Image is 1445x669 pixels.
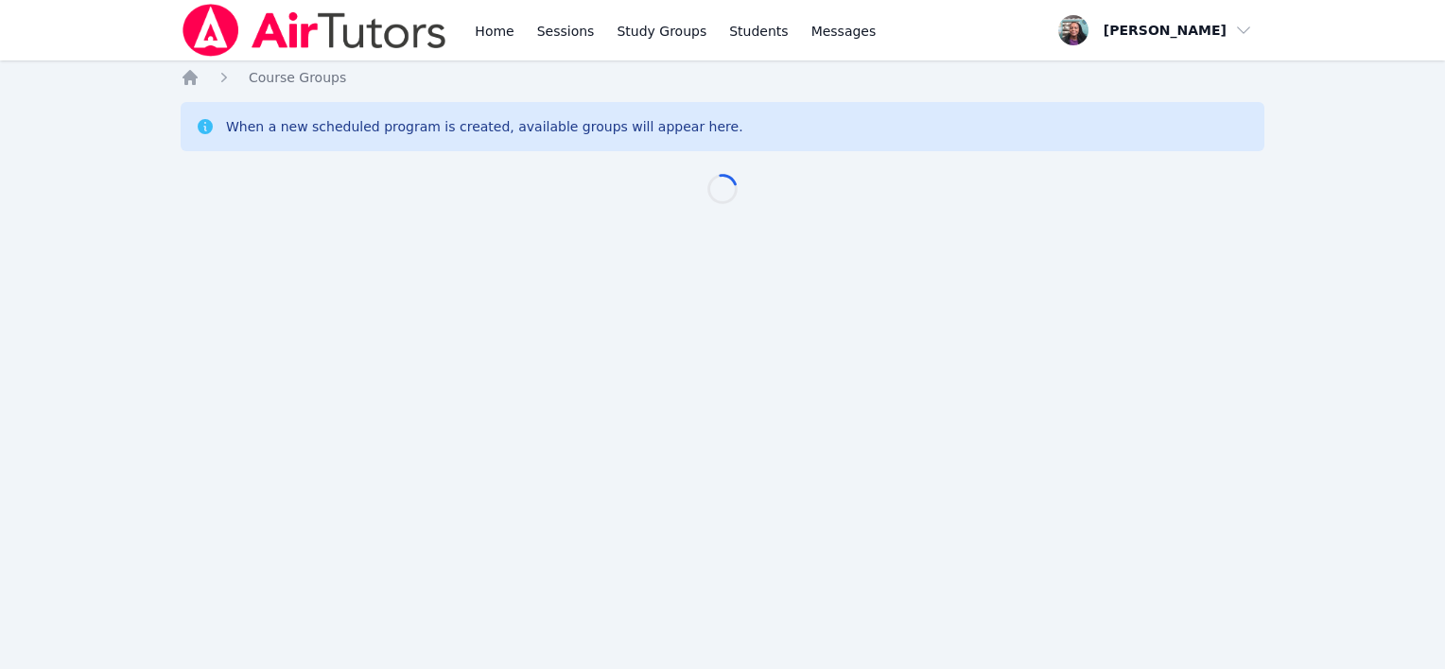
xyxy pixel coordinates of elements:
span: Course Groups [249,70,346,85]
nav: Breadcrumb [181,68,1264,87]
span: Messages [811,22,877,41]
a: Course Groups [249,68,346,87]
img: Air Tutors [181,4,448,57]
div: When a new scheduled program is created, available groups will appear here. [226,117,743,136]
